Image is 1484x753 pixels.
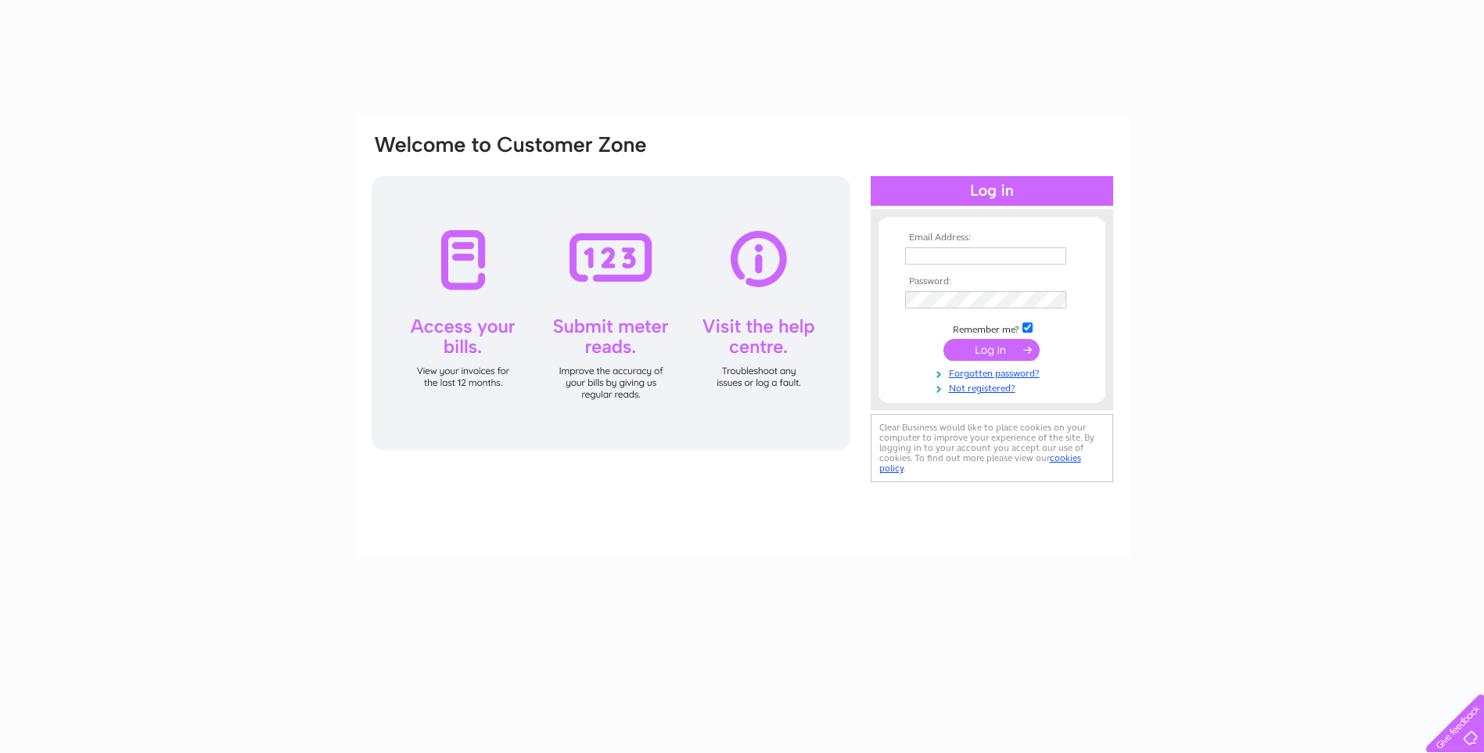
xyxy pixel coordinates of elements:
[905,365,1083,380] a: Forgotten password?
[901,276,1083,287] th: Password:
[905,380,1083,395] a: Not registered?
[943,339,1040,361] input: Submit
[901,320,1083,336] td: Remember me?
[901,232,1083,243] th: Email Address:
[879,452,1081,474] a: cookies policy
[871,414,1113,482] div: Clear Business would like to place cookies on your computer to improve your experience of the sit...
